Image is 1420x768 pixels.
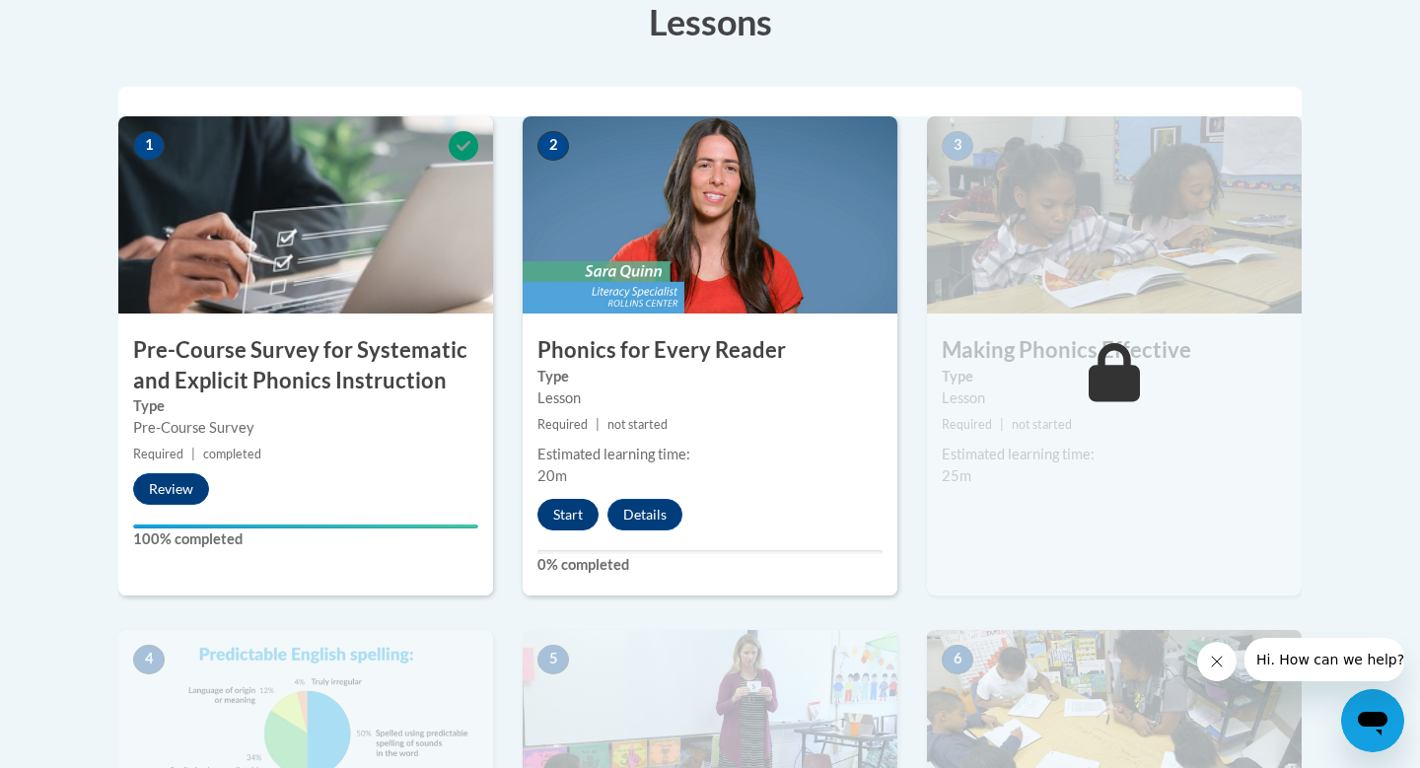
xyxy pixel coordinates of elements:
[118,335,493,396] h3: Pre-Course Survey for Systematic and Explicit Phonics Instruction
[927,335,1302,366] h3: Making Phonics Effective
[1197,642,1237,681] iframe: Close message
[1244,638,1404,681] iframe: Message from company
[523,116,897,314] img: Course Image
[537,417,588,432] span: Required
[1000,417,1004,432] span: |
[191,447,195,461] span: |
[118,116,493,314] img: Course Image
[133,447,183,461] span: Required
[942,645,973,674] span: 6
[133,473,209,505] button: Review
[537,554,883,576] label: 0% completed
[942,444,1287,465] div: Estimated learning time:
[942,417,992,432] span: Required
[133,417,478,439] div: Pre-Course Survey
[133,395,478,417] label: Type
[942,467,971,484] span: 25m
[1341,689,1404,752] iframe: Button to launch messaging window
[133,528,478,550] label: 100% completed
[607,417,668,432] span: not started
[537,444,883,465] div: Estimated learning time:
[1012,417,1072,432] span: not started
[537,499,599,530] button: Start
[537,366,883,387] label: Type
[942,387,1287,409] div: Lesson
[133,524,478,528] div: Your progress
[927,116,1302,314] img: Course Image
[133,645,165,674] span: 4
[523,335,897,366] h3: Phonics for Every Reader
[942,366,1287,387] label: Type
[537,131,569,161] span: 2
[537,467,567,484] span: 20m
[596,417,600,432] span: |
[537,645,569,674] span: 5
[537,387,883,409] div: Lesson
[203,447,261,461] span: completed
[607,499,682,530] button: Details
[133,131,165,161] span: 1
[942,131,973,161] span: 3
